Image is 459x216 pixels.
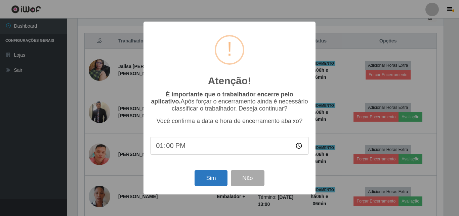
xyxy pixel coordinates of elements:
[208,75,251,87] h2: Atenção!
[231,170,264,186] button: Não
[151,91,293,105] b: É importante que o trabalhador encerre pelo aplicativo.
[150,118,309,125] p: Você confirma a data e hora de encerramento abaixo?
[150,91,309,112] p: Após forçar o encerramento ainda é necessário classificar o trabalhador. Deseja continuar?
[195,170,227,186] button: Sim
